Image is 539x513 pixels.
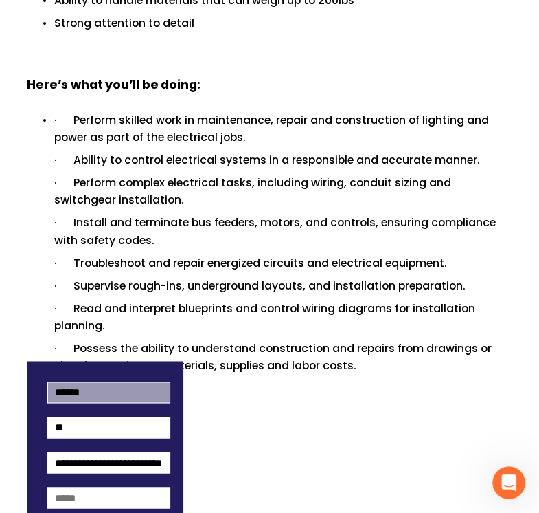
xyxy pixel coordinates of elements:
p: Strong attention to detail [54,14,512,32]
p: · Ability to control electrical systems in a responsible and accurate manner. [54,151,512,168]
p: · Supervise rough-ins, underground layouts, and installation preparation. [54,277,512,294]
iframe: Intercom live chat [492,466,525,499]
strong: Here’s what you’ll be doing: [27,75,200,96]
p: · Troubleshoot and repair energized circuits and electrical equipment. [54,254,512,272]
p: · Possess the ability to understand construction and repairs from drawings or sketches, estimate ... [54,340,512,374]
p: · Read and interpret blueprints and control wiring diagrams for installation planning. [54,300,512,334]
p: · Perform complex electrical tasks, including wiring, conduit sizing and switchgear installation. [54,174,512,208]
p: · Perform skilled work in maintenance, repair and construction of lighting and power as part of t... [54,111,512,146]
p: · Install and terminate bus feeders, motors, and controls, ensuring compliance with safety codes. [54,214,512,248]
